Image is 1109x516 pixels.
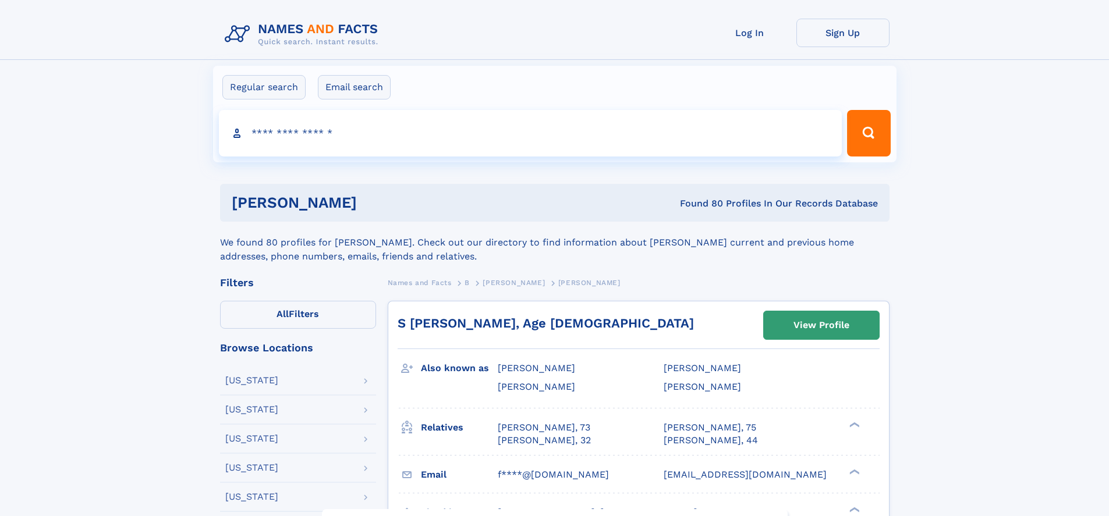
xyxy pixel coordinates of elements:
span: [PERSON_NAME] [664,362,741,373]
label: Regular search [222,75,306,99]
div: [US_STATE] [225,463,278,472]
label: Email search [318,75,391,99]
div: [US_STATE] [225,492,278,501]
label: Filters [220,301,376,329]
h1: [PERSON_NAME] [232,195,519,210]
div: Found 80 Profiles In Our Records Database [518,197,878,210]
span: B [465,279,470,287]
img: Logo Names and Facts [220,19,388,50]
span: All [277,308,289,319]
div: We found 80 profiles for [PERSON_NAME]. Check out our directory to find information about [PERSON... [220,222,890,264]
a: [PERSON_NAME], 75 [664,421,756,434]
a: B [465,275,470,290]
div: ❯ [846,468,860,475]
div: [US_STATE] [225,434,278,443]
div: Filters [220,277,376,288]
a: [PERSON_NAME], 44 [664,434,758,447]
a: [PERSON_NAME] [483,275,545,290]
span: [EMAIL_ADDRESS][DOMAIN_NAME] [664,469,827,480]
span: [PERSON_NAME] [498,381,575,392]
a: View Profile [764,311,879,339]
div: ❯ [846,421,860,428]
a: [PERSON_NAME], 32 [498,434,591,447]
div: View Profile [793,312,849,339]
button: Search Button [847,110,890,156]
div: [US_STATE] [225,405,278,414]
input: search input [219,110,842,156]
span: [PERSON_NAME] [498,362,575,373]
h3: Also known as [421,358,498,378]
span: [PERSON_NAME] [558,279,621,287]
a: S [PERSON_NAME], Age [DEMOGRAPHIC_DATA] [398,316,694,330]
a: Sign Up [796,19,890,47]
h3: Email [421,465,498,485]
span: [PERSON_NAME] [664,381,741,392]
a: Names and Facts [388,275,452,290]
span: [PERSON_NAME] [483,279,545,287]
a: Log In [703,19,796,47]
div: [US_STATE] [225,376,278,385]
a: [PERSON_NAME], 73 [498,421,590,434]
h3: Relatives [421,418,498,437]
div: Browse Locations [220,343,376,353]
div: ❯ [846,506,860,513]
